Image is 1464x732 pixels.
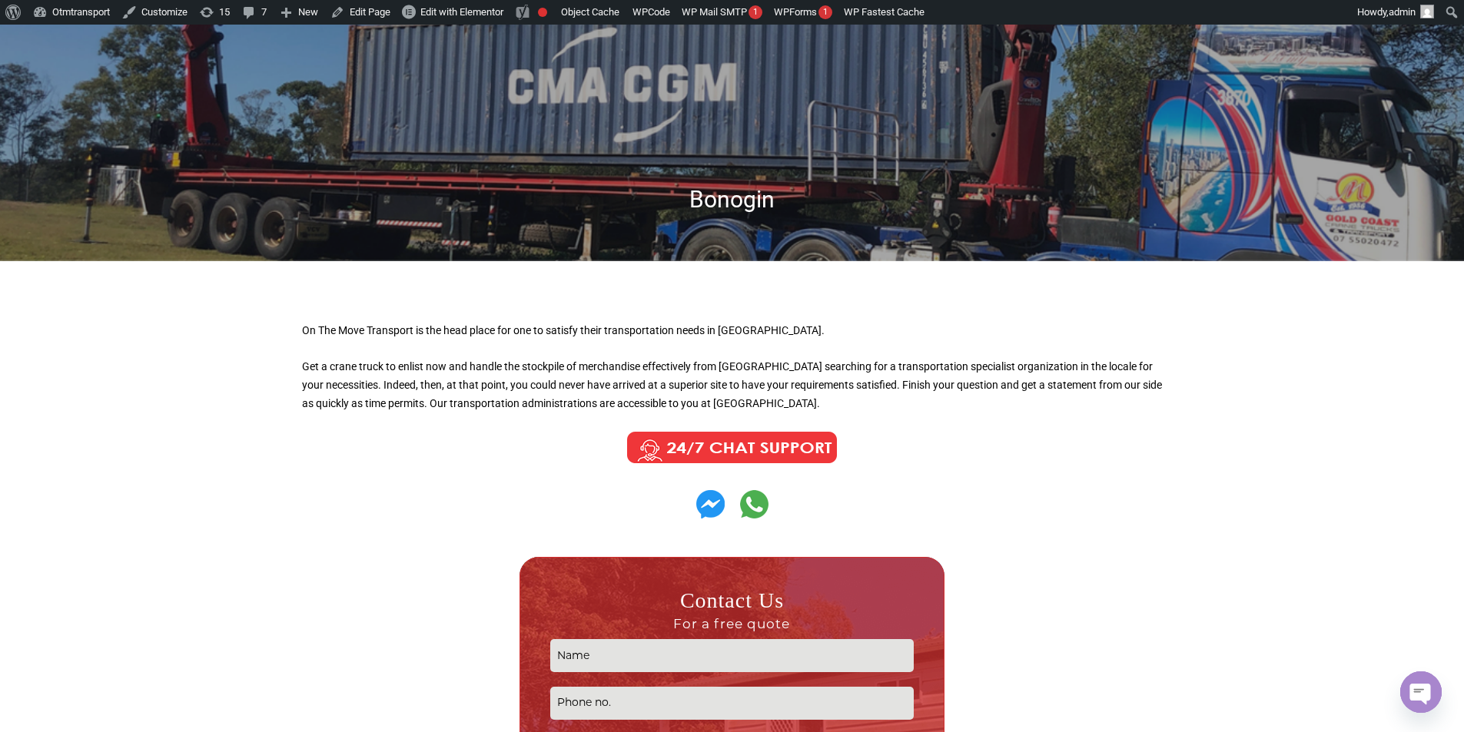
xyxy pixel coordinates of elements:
span: Edit with Elementor [420,6,503,18]
p: Get a crane truck to enlist now and handle the stockpile of merchandise effectively from [GEOGRAP... [302,358,1163,412]
img: Contact us on Whatsapp [740,490,769,518]
p: On The Move Transport is the head place for one to satisfy their transportation needs in [GEOGRAP... [302,322,1163,340]
h3: Contact Us [550,587,914,631]
div: 1 [818,5,832,19]
h1: Bonogin [294,184,1170,214]
input: Phone no. [550,687,914,720]
img: Contact us on Whatsapp [696,490,725,518]
span: admin [1389,6,1416,18]
div: Focus keyphrase not set [538,8,547,17]
span: 1 [753,7,758,17]
input: Name [550,639,914,672]
span: For a free quote [550,615,914,632]
img: Call us Anytime [616,429,848,467]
